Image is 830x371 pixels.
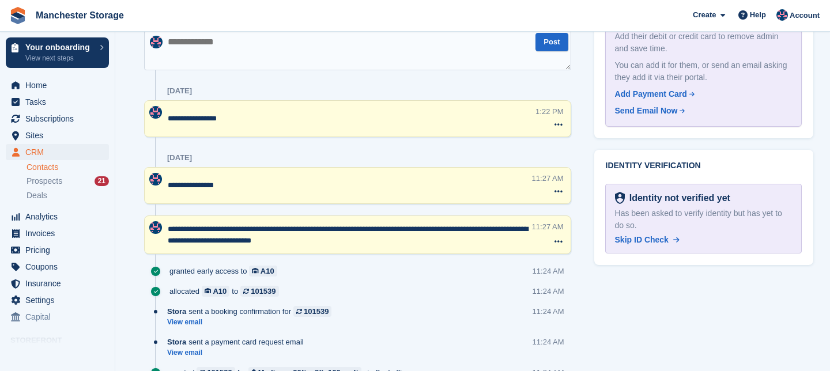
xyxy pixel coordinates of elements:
[533,286,564,297] div: 11:24 AM
[251,286,276,297] div: 101539
[606,161,802,171] h2: Identity verification
[6,94,109,110] a: menu
[6,292,109,308] a: menu
[6,225,109,241] a: menu
[167,336,310,347] div: sent a payment card request email
[25,225,95,241] span: Invoices
[615,31,792,55] div: Add their debit or credit card to remove admin and save time.
[213,286,227,297] div: A10
[615,234,680,246] a: Skip ID Check
[25,111,95,127] span: Subscriptions
[535,106,563,117] div: 1:22 PM
[167,317,337,327] a: View email
[261,266,274,277] div: A10
[532,173,564,184] div: 11:27 AM
[25,292,95,308] span: Settings
[27,175,109,187] a: Prospects 21
[6,37,109,68] a: Your onboarding View next steps
[615,235,669,244] span: Skip ID Check
[25,242,95,258] span: Pricing
[25,144,95,160] span: CRM
[615,88,687,100] div: Add Payment Card
[750,9,766,21] span: Help
[9,7,27,24] img: stora-icon-8386f47178a22dfd0bd8f6a31ec36ba5ce8667c1dd55bd0f319d3a0aa187defe.svg
[167,306,337,317] div: sent a booking confirmation for
[532,221,564,232] div: 11:27 AM
[6,259,109,275] a: menu
[167,306,186,317] span: Stora
[25,309,95,325] span: Capital
[27,190,47,201] span: Deals
[249,266,277,277] a: A10
[615,105,678,117] div: Send Email Now
[25,77,95,93] span: Home
[615,88,787,100] a: Add Payment Card
[6,77,109,93] a: menu
[25,209,95,225] span: Analytics
[625,191,730,205] div: Identity not verified yet
[25,275,95,291] span: Insurance
[167,86,192,96] div: [DATE]
[25,127,95,143] span: Sites
[167,348,310,358] a: View email
[95,176,109,186] div: 21
[615,192,625,205] img: Identity Verification Ready
[304,306,329,317] div: 101539
[25,53,94,63] p: View next steps
[10,335,115,346] span: Storefront
[615,207,792,232] div: Has been asked to verify identity but has yet to do so.
[6,309,109,325] a: menu
[27,162,109,173] a: Contacts
[533,306,564,317] div: 11:24 AM
[6,209,109,225] a: menu
[615,59,792,84] div: You can add it for them, or send an email asking they add it via their portal.
[25,94,95,110] span: Tasks
[6,111,109,127] a: menu
[27,190,109,202] a: Deals
[6,127,109,143] a: menu
[167,266,283,277] div: granted early access to
[240,286,278,297] a: 101539
[790,10,820,21] span: Account
[167,153,192,162] div: [DATE]
[533,266,564,277] div: 11:24 AM
[6,275,109,291] a: menu
[533,336,564,347] div: 11:24 AM
[693,9,716,21] span: Create
[6,242,109,258] a: menu
[535,33,568,52] button: Post
[25,259,95,275] span: Coupons
[25,43,94,51] p: Your onboarding
[167,336,186,347] span: Stora
[293,306,331,317] a: 101539
[27,176,62,187] span: Prospects
[202,286,229,297] a: A10
[167,286,285,297] div: allocated to
[31,6,129,25] a: Manchester Storage
[6,144,109,160] a: menu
